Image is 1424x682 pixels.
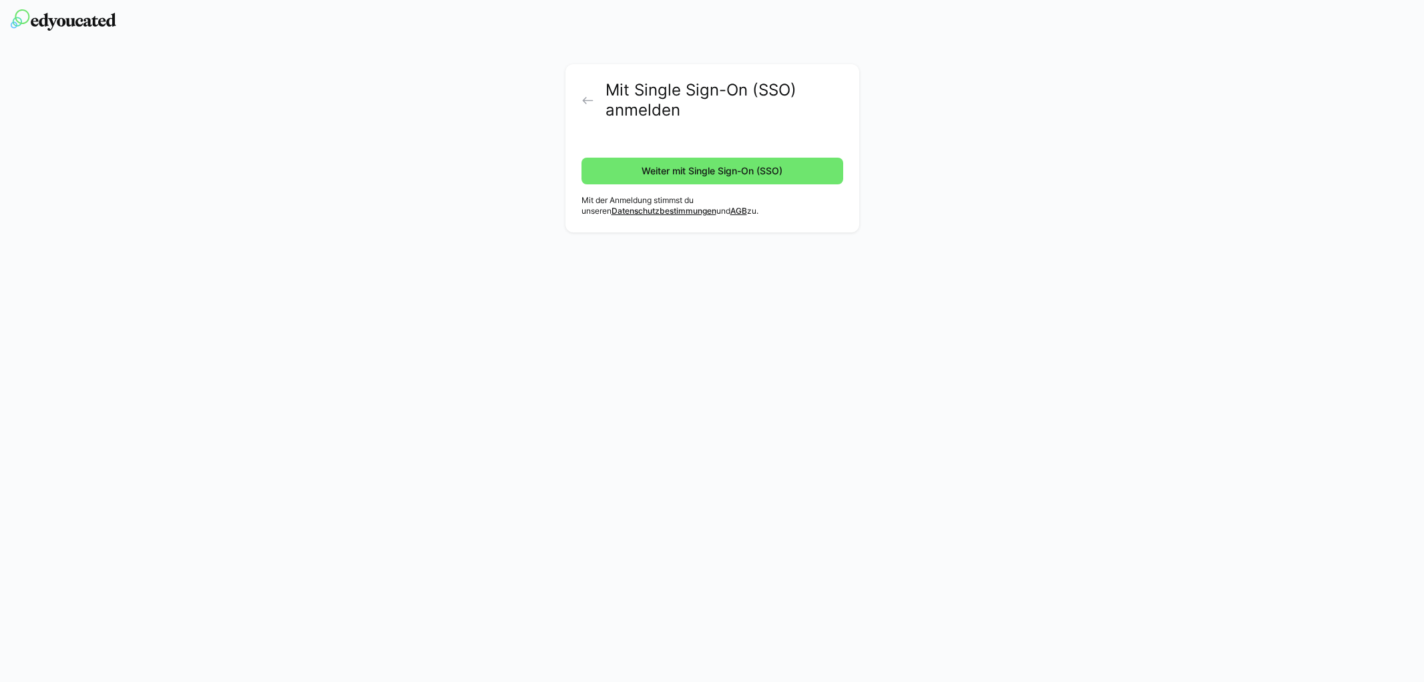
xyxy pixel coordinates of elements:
[11,9,116,31] img: edyoucated
[612,206,716,216] a: Datenschutzbestimmungen
[730,206,747,216] a: AGB
[581,195,843,216] p: Mit der Anmeldung stimmst du unseren und zu.
[581,158,843,184] button: Weiter mit Single Sign-On (SSO)
[640,164,784,178] span: Weiter mit Single Sign-On (SSO)
[606,80,843,120] h2: Mit Single Sign-On (SSO) anmelden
